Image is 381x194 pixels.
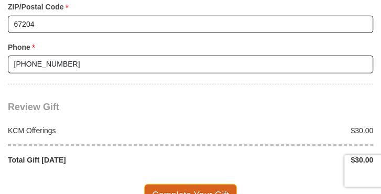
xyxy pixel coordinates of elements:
div: $30.00 [191,125,379,136]
strong: Phone [8,40,30,55]
div: $30.00 [191,155,379,165]
div: KCM Offerings [3,125,191,136]
span: Review Gift [8,102,59,112]
div: Total Gift [DATE] [3,155,191,165]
